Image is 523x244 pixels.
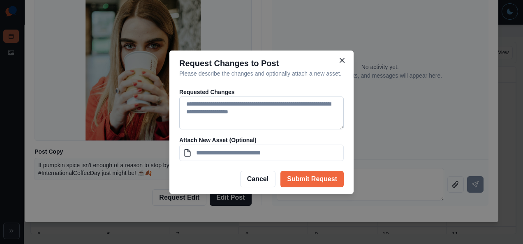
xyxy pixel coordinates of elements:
[179,136,344,145] p: Attach New Asset (Optional)
[179,88,344,97] p: Requested Changes
[336,54,349,67] button: Close
[280,171,344,187] button: Submit Request
[240,171,275,187] button: Cancel
[179,69,344,78] p: Please describe the changes and optionally attach a new asset.
[179,57,344,69] p: Request Changes to Post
